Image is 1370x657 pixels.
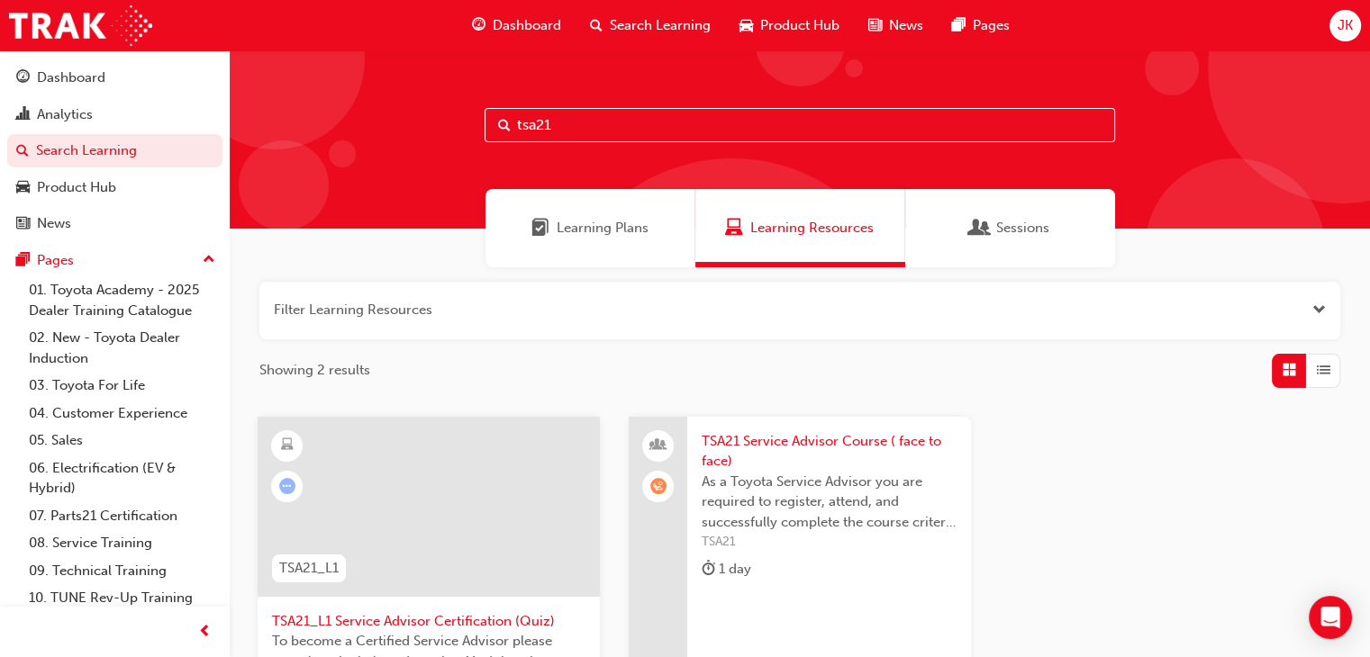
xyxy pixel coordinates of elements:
[22,557,222,585] a: 09. Technical Training
[576,7,725,44] a: search-iconSearch Learning
[22,502,222,530] a: 07. Parts21 Certification
[16,216,30,232] span: news-icon
[22,584,222,612] a: 10. TUNE Rev-Up Training
[16,107,30,123] span: chart-icon
[531,218,549,238] span: Learning Plans
[952,14,966,37] span: pages-icon
[198,621,212,643] span: prev-icon
[7,244,222,277] button: Pages
[498,115,511,136] span: Search
[1309,596,1352,639] div: Open Intercom Messenger
[22,400,222,427] a: 04. Customer Experience
[702,431,957,472] span: TSA21 Service Advisor Course ( face to face)
[1338,15,1353,36] span: JK
[905,189,1115,267] a: SessionsSessions
[22,427,222,454] a: 05. Sales
[279,478,295,494] span: learningRecordVerb_ATTEMPT-icon
[37,104,93,125] div: Analytics
[279,558,339,579] span: TSA21_L1
[7,207,222,240] a: News
[272,611,585,632] span: TSA21_L1 Service Advisor Certification (Quiz)
[868,14,882,37] span: news-icon
[485,189,695,267] a: Learning PlansLearning Plans
[695,189,905,267] a: Learning ResourcesLearning Resources
[16,180,30,196] span: car-icon
[1329,10,1361,41] button: JK
[1317,360,1330,381] span: List
[760,15,839,36] span: Product Hub
[485,108,1115,142] input: Search...
[458,7,576,44] a: guage-iconDashboard
[725,218,743,238] span: Learning Resources
[971,218,989,238] span: Sessions
[259,360,370,381] span: Showing 2 results
[7,98,222,131] a: Analytics
[472,14,485,37] span: guage-icon
[996,218,1049,238] span: Sessions
[750,218,874,238] span: Learning Resources
[22,324,222,372] a: 02. New - Toyota Dealer Induction
[16,70,30,86] span: guage-icon
[37,213,71,234] div: News
[557,218,649,238] span: Learning Plans
[7,134,222,167] a: Search Learning
[725,7,854,44] a: car-iconProduct Hub
[7,58,222,244] button: DashboardAnalyticsSearch LearningProduct HubNews
[37,67,105,88] div: Dashboard
[22,454,222,502] a: 06. Electrification (EV & Hybrid)
[652,434,665,457] span: people-icon
[590,14,603,37] span: search-icon
[7,61,222,94] a: Dashboard
[702,558,715,580] span: duration-icon
[610,15,711,36] span: Search Learning
[1312,300,1326,320] button: Open the filter
[739,14,753,37] span: car-icon
[702,532,957,553] span: TSA21
[22,372,222,400] a: 03. Toyota For Life
[203,248,215,272] span: up-icon
[1283,360,1296,381] span: Grid
[37,250,74,271] div: Pages
[9,5,152,46] img: Trak
[854,7,938,44] a: news-iconNews
[16,143,29,159] span: search-icon
[702,558,751,580] div: 1 day
[7,171,222,204] a: Product Hub
[281,434,294,457] span: learningResourceType_ELEARNING-icon
[493,15,561,36] span: Dashboard
[938,7,1024,44] a: pages-iconPages
[973,15,1010,36] span: Pages
[702,472,957,533] span: As a Toyota Service Advisor you are required to register, attend, and successfully complete the c...
[650,478,667,494] span: learningRecordVerb_WAITLIST-icon
[37,177,116,198] div: Product Hub
[22,529,222,557] a: 08. Service Training
[16,253,30,269] span: pages-icon
[889,15,923,36] span: News
[22,276,222,324] a: 01. Toyota Academy - 2025 Dealer Training Catalogue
